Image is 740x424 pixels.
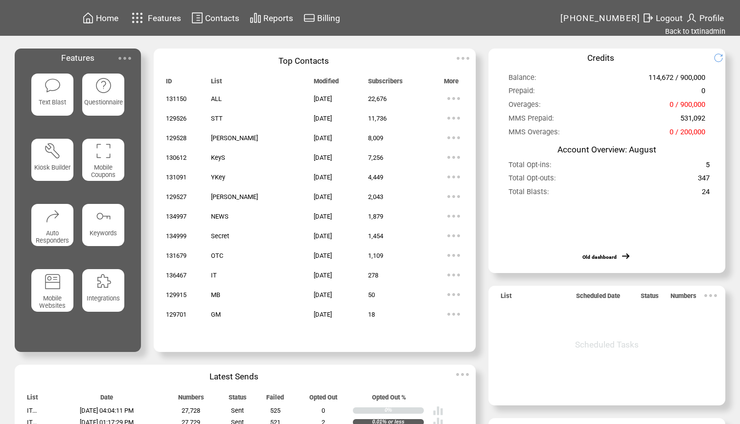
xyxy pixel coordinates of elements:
span: 129527 [166,193,186,200]
img: keywords.svg [95,207,112,224]
span: Total Opt-ins: [509,160,552,174]
img: ellypsis.svg [453,49,473,68]
span: 5 [706,160,710,174]
span: 525 [270,407,280,414]
span: Account Overview: August [557,145,656,154]
span: Contacts [205,13,239,23]
a: Back to txtinadmin [665,27,725,36]
img: ellypsis.svg [444,167,463,187]
span: 114,672 / 900,000 [648,73,705,86]
a: Questionnaire [82,74,125,130]
span: [DATE] [314,193,332,200]
span: Keywords [90,229,117,237]
span: 136467 [166,272,186,279]
span: MMS Overages: [509,127,560,141]
img: home.svg [82,12,94,24]
a: Old dashboard [582,254,617,260]
a: Keywords [82,204,125,261]
span: Numbers [671,292,696,304]
a: Billing [302,10,342,25]
img: tool%201.svg [44,142,61,159]
img: auto-responders.svg [44,207,61,224]
span: [DATE] [314,252,332,259]
span: [DATE] [314,115,332,122]
div: 0% [385,407,424,414]
img: ellypsis.svg [444,128,463,148]
span: 129528 [166,134,186,142]
span: 0 / 900,000 [670,100,705,113]
img: profile.svg [686,12,697,24]
span: Features [61,53,94,63]
a: Reports [248,10,295,25]
span: IT [211,272,217,279]
span: Balance: [509,73,536,86]
span: Subscribers [368,77,403,89]
span: Kiosk Builder [34,164,70,171]
span: Modified [314,77,339,89]
span: 131150 [166,95,186,102]
img: ellypsis.svg [444,206,463,226]
span: NEWS [211,213,229,220]
a: Integrations [82,269,125,326]
span: Text Blast [39,99,66,106]
span: Date [100,394,113,405]
img: ellypsis.svg [444,108,463,128]
span: Prepaid: [509,86,535,100]
img: creidtcard.svg [303,12,315,24]
span: 129526 [166,115,186,122]
span: Overages: [509,100,541,113]
span: OTC [211,252,223,259]
img: refresh.png [714,53,731,63]
span: Top Contacts [278,56,329,66]
span: 0 [701,86,705,100]
span: Numbers [178,394,204,405]
span: More [444,77,459,89]
span: Latest Sends [209,372,258,381]
a: Mobile Websites [31,269,74,326]
span: 131679 [166,252,186,259]
span: YKey [211,174,225,181]
span: Features [148,13,181,23]
img: ellypsis.svg [444,285,463,304]
img: mobile-websites.svg [44,273,61,290]
span: [PHONE_NUMBER] [560,13,641,23]
span: ALL [211,95,222,102]
img: text-blast.svg [44,77,61,94]
span: 531,092 [680,114,705,127]
span: [DATE] [314,272,332,279]
span: 1,454 [368,232,383,240]
span: [DATE] [314,232,332,240]
span: [DATE] 04:04:11 PM [80,407,134,414]
a: Logout [641,10,684,25]
img: ellypsis.svg [444,148,463,167]
span: Opted Out % [372,394,406,405]
span: 1,879 [368,213,383,220]
img: contacts.svg [191,12,203,24]
span: 22,676 [368,95,387,102]
span: 0 / 200,000 [670,127,705,141]
span: ID [166,77,172,89]
span: List [211,77,222,89]
span: KeyS [211,154,225,161]
span: Status [229,394,247,405]
span: Questionnaire [84,99,123,106]
span: 1,109 [368,252,383,259]
span: Mobile Coupons [91,164,116,178]
a: Features [127,8,183,27]
span: [PERSON_NAME] [211,134,258,142]
span: 50 [368,291,375,299]
span: 347 [698,174,710,187]
img: exit.svg [642,12,654,24]
span: 131091 [166,174,186,181]
span: [DATE] [314,154,332,161]
span: List [27,394,38,405]
span: Reports [263,13,293,23]
img: chart.svg [250,12,261,24]
span: 0 [322,407,325,414]
span: IT... [27,407,37,414]
span: 278 [368,272,378,279]
span: List [501,292,511,304]
img: ellypsis.svg [453,365,472,384]
a: Profile [684,10,725,25]
a: Text Blast [31,74,74,130]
